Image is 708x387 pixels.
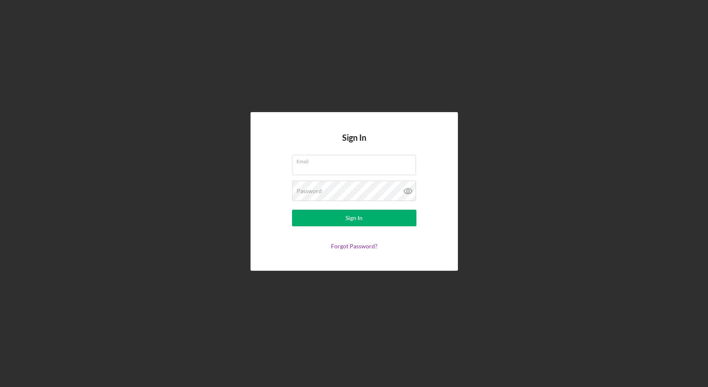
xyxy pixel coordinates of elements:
button: Sign In [292,210,416,226]
a: Forgot Password? [331,242,377,250]
label: Password [297,188,322,194]
label: Email [297,155,416,164]
h4: Sign In [342,133,366,155]
div: Sign In [345,210,363,226]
